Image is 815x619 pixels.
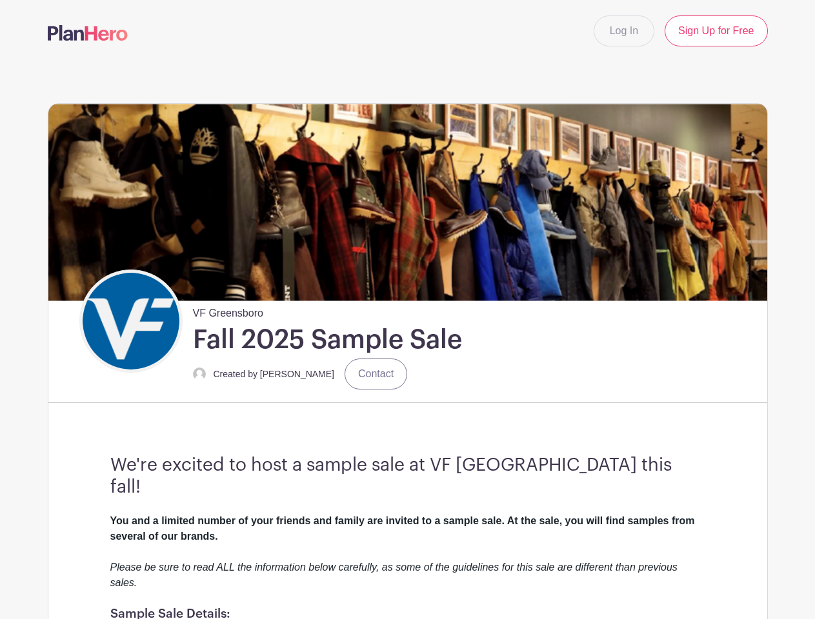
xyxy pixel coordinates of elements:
img: logo-507f7623f17ff9eddc593b1ce0a138ce2505c220e1c5a4e2b4648c50719b7d32.svg [48,25,128,41]
span: VF Greensboro [193,300,263,321]
em: Please be sure to read ALL the information below carefully, as some of the guidelines for this sa... [110,562,678,588]
h3: We're excited to host a sample sale at VF [GEOGRAPHIC_DATA] this fall! [110,455,705,498]
img: default-ce2991bfa6775e67f084385cd625a349d9dcbb7a52a09fb2fda1e96e2d18dcdb.png [193,368,206,380]
h1: Fall 2025 Sample Sale [193,324,462,356]
a: Log In [594,15,654,46]
a: Contact [345,359,407,389]
img: Sample%20Sale.png [48,104,767,300]
strong: You and a limited number of your friends and family are invited to a sample sale. At the sale, yo... [110,515,695,542]
small: Created by [PERSON_NAME] [214,369,335,379]
img: VF_Icon_FullColor_CMYK-small.png [83,273,179,369]
a: Sign Up for Free [665,15,767,46]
